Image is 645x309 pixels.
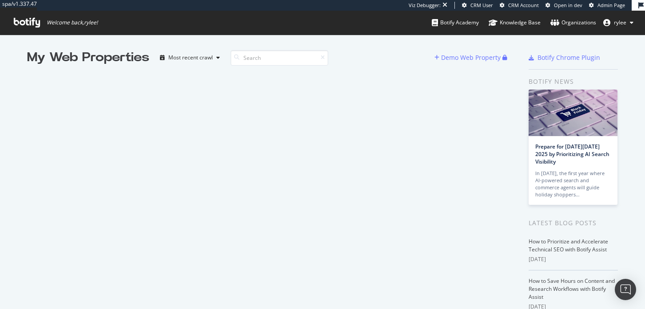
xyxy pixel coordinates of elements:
a: Knowledge Base [489,11,541,35]
a: Botify Chrome Plugin [529,53,600,62]
div: My Web Properties [27,49,149,66]
div: In [DATE], the first year where AI-powered search and commerce agents will guide holiday shoppers… [535,170,611,198]
a: Prepare for [DATE][DATE] 2025 by Prioritizing AI Search Visibility [535,143,609,165]
a: Open in dev [545,2,582,9]
a: CRM User [462,2,493,9]
div: Botify Academy [432,18,479,27]
a: Admin Page [589,2,625,9]
div: Demo Web Property [441,53,501,62]
div: Most recent crawl [168,55,213,60]
div: [DATE] [529,255,618,263]
span: Open in dev [554,2,582,8]
a: CRM Account [500,2,539,9]
a: How to Save Hours on Content and Research Workflows with Botify Assist [529,277,615,301]
img: Prepare for Black Friday 2025 by Prioritizing AI Search Visibility [529,90,617,136]
div: Open Intercom Messenger [615,279,636,300]
div: Organizations [550,18,596,27]
div: Knowledge Base [489,18,541,27]
span: CRM User [470,2,493,8]
button: Demo Web Property [434,51,502,65]
input: Search [231,50,328,66]
a: Botify Academy [432,11,479,35]
span: Admin Page [597,2,625,8]
div: Viz Debugger: [409,2,441,9]
span: CRM Account [508,2,539,8]
a: Demo Web Property [434,54,502,61]
button: rylee [596,16,641,30]
div: Botify Chrome Plugin [537,53,600,62]
a: How to Prioritize and Accelerate Technical SEO with Botify Assist [529,238,608,253]
div: Latest Blog Posts [529,218,618,228]
div: Botify news [529,77,618,86]
button: Most recent crawl [156,51,223,65]
a: Organizations [550,11,596,35]
span: rylee [614,19,626,26]
span: Welcome back, rylee ! [47,19,98,26]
